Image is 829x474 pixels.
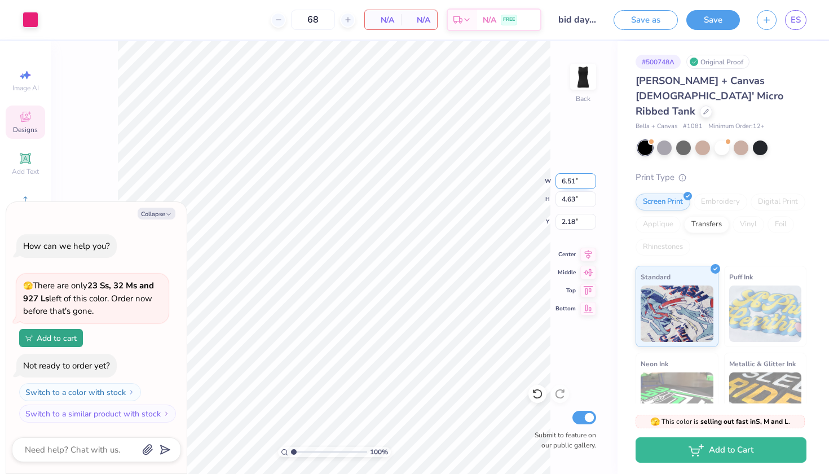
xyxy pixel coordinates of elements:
[636,55,681,69] div: # 500748A
[614,10,678,30] button: Save as
[729,372,802,429] img: Metallic & Glitter Ink
[636,216,681,233] div: Applique
[684,216,729,233] div: Transfers
[729,271,753,283] span: Puff Ink
[576,94,590,104] div: Back
[636,122,677,131] span: Bella + Canvas
[408,14,430,26] span: N/A
[650,416,660,427] span: 🫣
[636,437,806,463] button: Add to Cart
[555,287,576,295] span: Top
[23,280,154,317] span: There are only left of this color. Order now before that's gone.
[23,240,110,252] div: How can we help you?
[694,194,747,210] div: Embroidery
[555,251,576,258] span: Center
[768,216,794,233] div: Foil
[23,280,154,304] strong: 23 Ss, 32 Ms and 927 Ls
[641,372,713,429] img: Neon Ink
[291,10,335,30] input: – –
[19,405,176,423] button: Switch to a similar product with stock
[23,360,110,371] div: Not ready to order yet?
[641,271,671,283] span: Standard
[708,122,765,131] span: Minimum Order: 12 +
[686,55,749,69] div: Original Proof
[650,416,790,427] span: This color is .
[12,167,39,176] span: Add Text
[19,329,83,347] button: Add to cart
[550,8,605,31] input: Untitled Design
[686,10,740,30] button: Save
[733,216,764,233] div: Vinyl
[683,122,703,131] span: # 1081
[641,358,668,370] span: Neon Ink
[785,10,806,30] a: ES
[555,305,576,313] span: Bottom
[751,194,805,210] div: Digital Print
[503,16,515,24] span: FREE
[19,383,141,401] button: Switch to a color with stock
[370,447,388,457] span: 100 %
[636,171,806,184] div: Print Type
[23,280,33,291] span: 🫣
[641,286,713,342] img: Standard
[555,269,576,276] span: Middle
[25,335,33,341] img: Add to cart
[572,65,594,88] img: Back
[791,14,801,27] span: ES
[700,417,788,426] strong: selling out fast in S, M and L
[636,74,783,118] span: [PERSON_NAME] + Canvas [DEMOGRAPHIC_DATA]' Micro Ribbed Tank
[163,410,170,417] img: Switch to a similar product with stock
[729,286,802,342] img: Puff Ink
[12,84,39,93] span: Image AI
[372,14,394,26] span: N/A
[636,239,690,256] div: Rhinestones
[483,14,496,26] span: N/A
[528,430,596,450] label: Submit to feature on our public gallery.
[729,358,796,370] span: Metallic & Glitter Ink
[138,208,175,220] button: Collapse
[13,125,38,134] span: Designs
[636,194,690,210] div: Screen Print
[128,389,135,396] img: Switch to a color with stock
